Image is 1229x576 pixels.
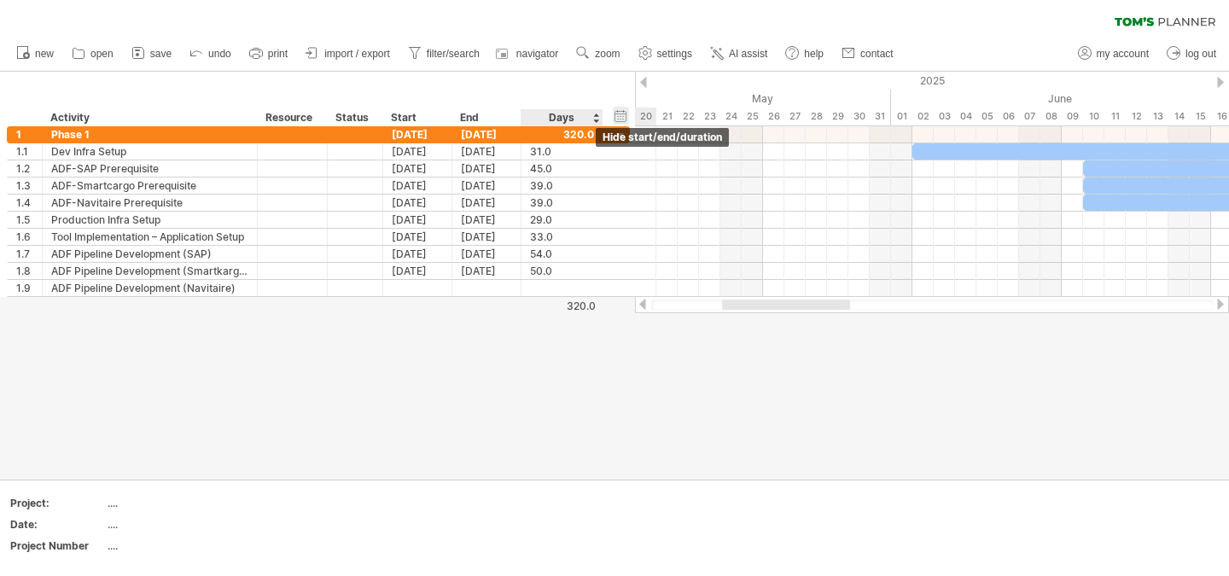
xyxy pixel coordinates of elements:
[998,108,1019,125] div: Friday, 6 June 2025
[383,143,452,160] div: [DATE]
[452,195,521,211] div: [DATE]
[784,108,806,125] div: Tuesday, 27 May 2025
[150,48,172,60] span: save
[837,43,899,65] a: contact
[51,212,248,228] div: Production Infra Setup
[781,43,829,65] a: help
[804,48,824,60] span: help
[1019,108,1040,125] div: Saturday, 7 June 2025
[763,108,784,125] div: Monday, 26 May 2025
[265,109,317,126] div: Resource
[460,109,511,126] div: End
[208,48,231,60] span: undo
[16,280,42,296] div: 1.9
[635,108,656,125] div: Tuesday, 20 May 2025
[452,263,521,279] div: [DATE]
[383,160,452,177] div: [DATE]
[1147,108,1168,125] div: Friday, 13 June 2025
[67,43,119,65] a: open
[108,517,251,532] div: ....
[530,263,594,279] div: 50.0
[452,160,521,177] div: [DATE]
[51,160,248,177] div: ADF-SAP Prerequisite
[452,229,521,245] div: [DATE]
[1083,108,1104,125] div: Tuesday, 10 June 2025
[16,263,42,279] div: 1.8
[383,229,452,245] div: [DATE]
[1185,48,1216,60] span: log out
[493,43,563,65] a: navigator
[742,108,763,125] div: Sunday, 25 May 2025
[848,108,870,125] div: Friday, 30 May 2025
[452,177,521,194] div: [DATE]
[383,263,452,279] div: [DATE]
[976,108,998,125] div: Thursday, 5 June 2025
[10,517,104,532] div: Date:
[530,246,594,262] div: 54.0
[603,131,722,143] span: hide start/end/duration
[10,496,104,510] div: Project:
[720,108,742,125] div: Saturday, 24 May 2025
[530,160,594,177] div: 45.0
[1162,43,1221,65] a: log out
[185,43,236,65] a: undo
[383,126,452,143] div: [DATE]
[16,212,42,228] div: 1.5
[521,109,602,126] div: Days
[404,43,485,65] a: filter/search
[1126,108,1147,125] div: Thursday, 12 June 2025
[35,48,54,60] span: new
[955,108,976,125] div: Wednesday, 4 June 2025
[891,108,912,125] div: Sunday, 1 June 2025
[335,109,373,126] div: Status
[452,126,521,143] div: [DATE]
[391,109,442,126] div: Start
[1097,48,1149,60] span: my account
[452,143,521,160] div: [DATE]
[522,300,596,312] div: 320.0
[50,109,248,126] div: Activity
[1062,108,1083,125] div: Monday, 9 June 2025
[1074,43,1154,65] a: my account
[51,246,248,262] div: ADF Pipeline Development (SAP)
[427,48,480,60] span: filter/search
[452,212,521,228] div: [DATE]
[108,538,251,553] div: ....
[729,48,767,60] span: AI assist
[383,212,452,228] div: [DATE]
[634,43,697,65] a: settings
[16,195,42,211] div: 1.4
[678,108,699,125] div: Thursday, 22 May 2025
[51,280,248,296] div: ADF Pipeline Development (Navitaire)
[245,43,293,65] a: print
[12,43,59,65] a: new
[51,177,248,194] div: ADF-Smartcargo Prerequisite
[51,143,248,160] div: Dev Infra Setup
[324,48,390,60] span: import / export
[51,263,248,279] div: ADF Pipeline Development (Smartkargo)
[16,246,42,262] div: 1.7
[16,126,42,143] div: 1
[827,108,848,125] div: Thursday, 29 May 2025
[706,43,772,65] a: AI assist
[16,143,42,160] div: 1.1
[90,48,114,60] span: open
[383,195,452,211] div: [DATE]
[699,108,720,125] div: Friday, 23 May 2025
[595,48,620,60] span: zoom
[1104,108,1126,125] div: Wednesday, 11 June 2025
[127,43,177,65] a: save
[383,246,452,262] div: [DATE]
[16,229,42,245] div: 1.6
[16,160,42,177] div: 1.2
[1040,108,1062,125] div: Sunday, 8 June 2025
[934,108,955,125] div: Tuesday, 3 June 2025
[452,246,521,262] div: [DATE]
[51,195,248,211] div: ADF-Navitaire Prerequisite
[530,195,594,211] div: 39.0
[657,48,692,60] span: settings
[516,48,558,60] span: navigator
[51,229,248,245] div: Tool Implementation – Application Setup
[656,108,678,125] div: Wednesday, 21 May 2025
[912,108,934,125] div: Monday, 2 June 2025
